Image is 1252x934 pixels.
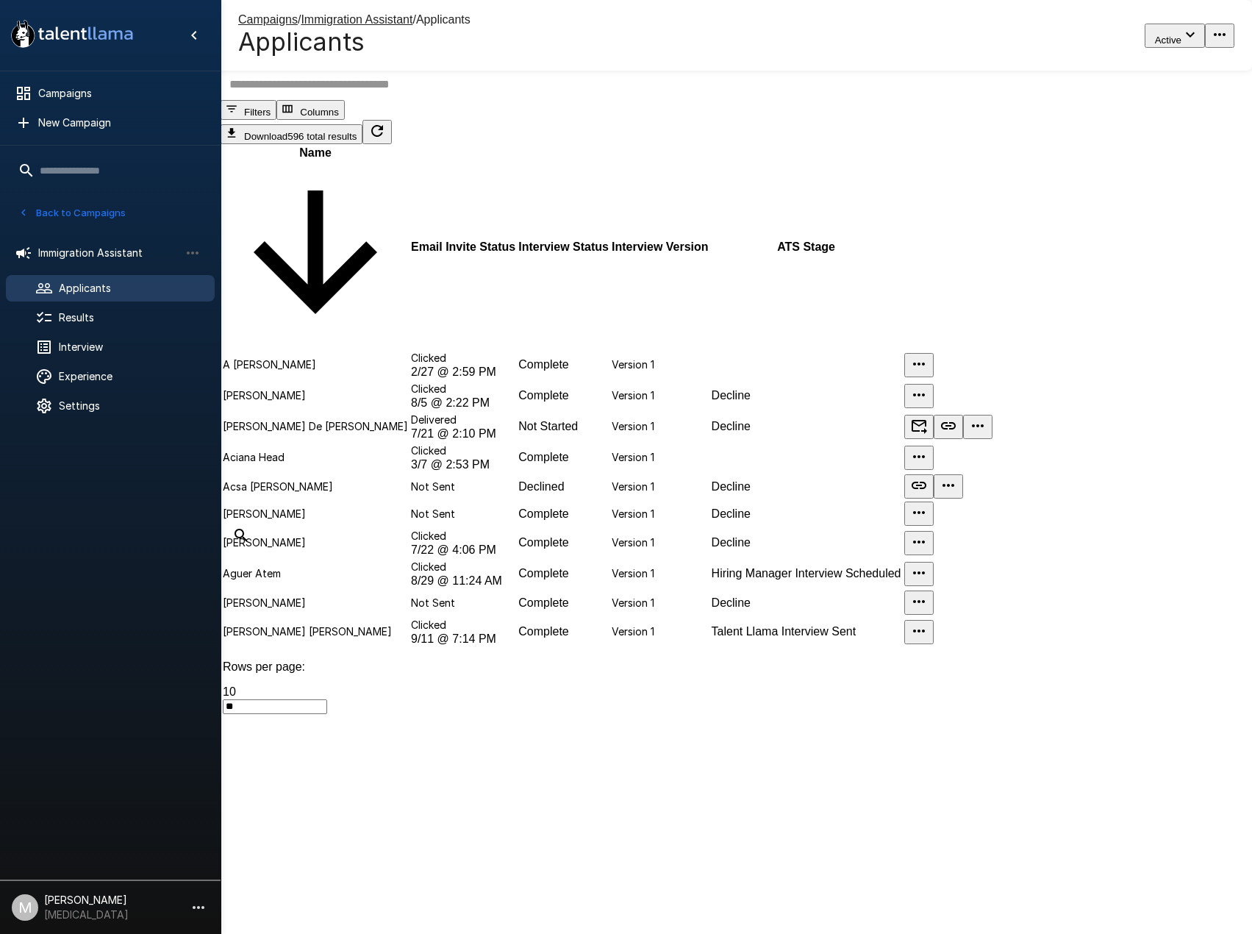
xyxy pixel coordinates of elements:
span: Complete [518,507,568,520]
p: Version 1 [612,480,709,494]
span: Complete [518,567,568,580]
span: / [298,13,301,26]
p: Delivered [411,413,515,427]
p: Clicked [411,529,515,543]
span: Decline [712,596,751,609]
span: Complete [518,451,568,463]
p: Version 1 [612,507,709,521]
button: Active [1145,24,1205,48]
span: Name [223,146,408,347]
p: [PERSON_NAME] [223,507,408,521]
span: ATS Stage [777,240,835,253]
span: Interview Version [612,240,709,253]
p: Clicked [411,351,515,366]
span: Decline [712,507,751,520]
span: Complete [518,625,568,638]
p: [PERSON_NAME] [PERSON_NAME] [223,624,408,639]
p: Version 1 [612,419,709,434]
span: Decline [712,420,751,432]
span: Interview Status [518,240,609,253]
span: / [412,13,415,26]
p: A [PERSON_NAME] [223,357,408,372]
p: [PERSON_NAME] [223,596,408,610]
span: Declined [518,480,564,493]
span: Talent Llama Interview Sent [712,625,856,638]
u: Campaigns [238,13,298,26]
div: 10 [223,685,992,699]
span: Email Invite Status [411,240,515,253]
p: Version 1 [612,450,709,465]
span: 3/7 @ 2:53 PM [411,458,490,471]
span: Applicants [416,13,471,26]
p: Rows per page: [223,660,992,674]
p: Not Sent [411,480,515,494]
p: Not Sent [411,507,515,521]
p: Acsa [PERSON_NAME] [223,480,408,494]
button: Updated Today - 1:23 PM [362,120,392,144]
p: Clicked [411,560,515,574]
p: Version 1 [612,388,709,403]
p: Clicked [411,443,515,458]
p: Version 1 [612,566,709,581]
span: Hiring Manager Interview Scheduled [712,567,901,580]
span: Copy Interview Link [904,484,934,496]
p: Version 1 [612,535,709,550]
span: 9/11 @ 7:14 PM [411,632,496,645]
span: Not Started [518,420,578,432]
span: Decline [712,389,751,402]
span: 8/5 @ 2:22 PM [411,396,490,409]
span: Complete [518,536,568,549]
span: Send Invitation [904,424,934,437]
span: Copy Interview Link [934,424,963,437]
h4: Applicants [238,26,471,57]
span: 8/29 @ 11:24 AM [411,574,502,587]
button: Download596 total results [221,124,362,144]
p: Aciana Head [223,450,408,465]
p: Clicked [411,618,515,632]
p: [PERSON_NAME] [223,535,408,550]
p: [PERSON_NAME] De [PERSON_NAME] [223,419,408,434]
p: Version 1 [612,624,709,639]
span: Decline [712,480,751,493]
p: Clicked [411,382,515,396]
span: 7/22 @ 4:06 PM [411,543,496,556]
span: Complete [518,596,568,609]
button: Filters [221,100,276,120]
p: [PERSON_NAME] [223,388,408,403]
u: Immigration Assistant [301,13,412,26]
span: Decline [712,536,751,549]
button: Columns [276,100,345,120]
span: 2/27 @ 2:59 PM [411,366,496,378]
span: 7/21 @ 2:10 PM [411,427,496,440]
p: Version 1 [612,596,709,610]
span: Complete [518,389,568,402]
p: Aguer Atem [223,566,408,581]
p: Version 1 [612,357,709,372]
p: Not Sent [411,596,515,610]
span: Complete [518,358,568,371]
